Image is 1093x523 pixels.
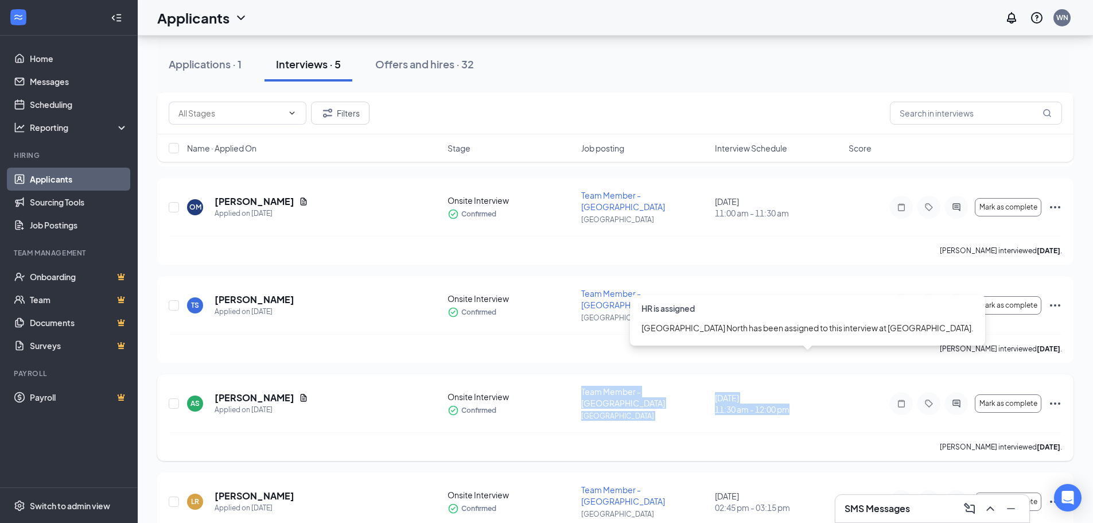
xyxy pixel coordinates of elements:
[448,489,574,501] div: Onsite Interview
[30,334,128,357] a: SurveysCrown
[894,399,908,408] svg: Note
[299,393,308,402] svg: Document
[14,150,126,160] div: Hiring
[30,500,110,512] div: Switch to admin view
[30,265,128,288] a: OnboardingCrown
[1037,246,1060,255] b: [DATE]
[581,142,624,154] span: Job posting
[922,203,936,212] svg: Tag
[940,442,1062,452] p: [PERSON_NAME] interviewed .
[975,296,1041,315] button: Mark as complete
[30,93,128,116] a: Scheduling
[30,47,128,70] a: Home
[375,57,474,71] div: Offers and hires · 32
[448,503,459,514] svg: CheckmarkCircle
[13,11,24,23] svg: WorkstreamLogo
[1048,495,1062,509] svg: Ellipses
[30,191,128,214] a: Sourcing Tools
[581,215,708,224] p: [GEOGRAPHIC_DATA]
[940,246,1062,255] p: [PERSON_NAME] interviewed .
[1043,109,1052,118] svg: MagnifyingGlass
[189,202,201,212] div: OM
[14,500,25,512] svg: Settings
[448,142,470,154] span: Stage
[215,195,294,208] h5: [PERSON_NAME]
[30,288,128,311] a: TeamCrown
[715,490,842,513] div: [DATE]
[276,57,341,71] div: Interviews · 5
[950,301,963,310] svg: ActiveChat
[30,70,128,93] a: Messages
[30,386,128,409] a: PayrollCrown
[715,142,787,154] span: Interview Schedule
[581,411,708,421] p: [GEOGRAPHIC_DATA]
[311,102,369,125] button: Filter Filters
[215,392,294,404] h5: [PERSON_NAME]
[979,301,1037,309] span: Mark as complete
[178,107,283,119] input: All Stages
[963,502,977,516] svg: ComposeMessage
[1004,502,1018,516] svg: Minimize
[715,196,842,219] div: [DATE]
[981,499,999,518] button: ChevronUp
[975,394,1041,413] button: Mark as complete
[215,404,308,416] div: Applied on [DATE]
[581,509,708,519] p: [GEOGRAPHIC_DATA]
[215,208,308,219] div: Applied on [DATE]
[581,386,665,408] span: Team Member - [GEOGRAPHIC_DATA]
[960,499,979,518] button: ComposeMessage
[1037,443,1060,451] b: [DATE]
[461,208,496,220] span: Confirmed
[111,12,122,24] svg: Collapse
[940,344,1062,354] p: [PERSON_NAME] interviewed .
[1002,499,1020,518] button: Minimize
[190,398,200,408] div: AS
[1048,299,1062,312] svg: Ellipses
[849,142,872,154] span: Score
[1037,344,1060,353] b: [DATE]
[14,122,25,133] svg: Analysis
[715,294,842,317] div: [DATE]
[894,301,908,310] svg: Note
[215,502,294,514] div: Applied on [DATE]
[448,391,574,402] div: Onsite Interview
[234,11,248,25] svg: ChevronDown
[30,168,128,191] a: Applicants
[191,497,199,506] div: LR
[299,197,308,206] svg: Document
[950,399,963,408] svg: ActiveChat
[975,198,1041,216] button: Mark as complete
[715,502,842,513] span: 02:45 pm - 03:15 pm
[191,300,199,310] div: TS
[1056,13,1068,22] div: WN
[215,490,294,502] h5: [PERSON_NAME]
[845,502,910,515] h3: SMS Messages
[1048,397,1062,410] svg: Ellipses
[448,293,574,304] div: Onsite Interview
[30,214,128,237] a: Job Postings
[715,404,842,415] span: 11:30 am - 12:00 pm
[448,307,459,318] svg: CheckmarkCircle
[715,207,842,219] span: 11:00 am - 11:30 am
[1005,11,1018,25] svg: Notifications
[581,288,665,310] span: Team Member - [GEOGRAPHIC_DATA]
[983,502,997,516] svg: ChevronUp
[1054,484,1082,512] div: Open Intercom Messenger
[448,208,459,220] svg: CheckmarkCircle
[187,142,256,154] span: Name · Applied On
[157,8,230,28] h1: Applicants
[321,106,334,120] svg: Filter
[448,195,574,206] div: Onsite Interview
[979,400,1037,408] span: Mark as complete
[950,203,963,212] svg: ActiveChat
[169,57,242,71] div: Applications · 1
[461,405,496,416] span: Confirmed
[14,369,126,378] div: Payroll
[448,405,459,416] svg: CheckmarkCircle
[922,399,936,408] svg: Tag
[979,203,1037,211] span: Mark as complete
[30,311,128,334] a: DocumentsCrown
[14,248,126,258] div: Team Management
[894,203,908,212] svg: Note
[30,122,129,133] div: Reporting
